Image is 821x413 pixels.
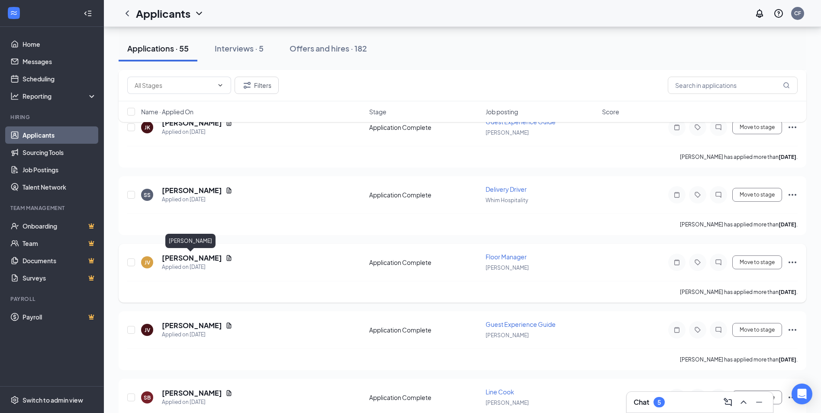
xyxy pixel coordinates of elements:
[135,81,213,90] input: All Stages
[10,92,19,100] svg: Analysis
[162,330,232,339] div: Applied on [DATE]
[486,332,529,339] span: [PERSON_NAME]
[732,255,782,269] button: Move to stage
[162,253,222,263] h5: [PERSON_NAME]
[23,53,97,70] a: Messages
[145,326,150,334] div: JV
[194,8,204,19] svg: ChevronDown
[486,320,556,328] span: Guest Experience Guide
[486,129,529,136] span: [PERSON_NAME]
[10,9,18,17] svg: WorkstreamLogo
[783,82,790,89] svg: MagnifyingGlass
[486,253,527,261] span: Floor Manager
[144,191,151,199] div: SS
[680,221,798,228] p: [PERSON_NAME] has applied more than .
[162,195,232,204] div: Applied on [DATE]
[723,397,733,407] svg: ComposeMessage
[225,255,232,261] svg: Document
[23,269,97,287] a: SurveysCrown
[127,43,189,54] div: Applications · 55
[369,326,480,334] div: Application Complete
[369,190,480,199] div: Application Complete
[779,356,796,363] b: [DATE]
[162,263,232,271] div: Applied on [DATE]
[145,259,150,266] div: JV
[732,188,782,202] button: Move to stage
[122,8,132,19] svg: ChevronLeft
[162,186,222,195] h5: [PERSON_NAME]
[23,235,97,252] a: TeamCrown
[692,326,703,333] svg: Tag
[672,259,682,266] svg: Note
[23,252,97,269] a: DocumentsCrown
[773,8,784,19] svg: QuestionInfo
[787,257,798,268] svg: Ellipses
[10,396,19,404] svg: Settings
[721,395,735,409] button: ComposeMessage
[369,107,386,116] span: Stage
[486,197,528,203] span: Whim Hospitality
[84,9,92,18] svg: Collapse
[713,326,724,333] svg: ChatInactive
[779,221,796,228] b: [DATE]
[657,399,661,406] div: 5
[787,392,798,403] svg: Ellipses
[23,161,97,178] a: Job Postings
[23,396,83,404] div: Switch to admin view
[162,321,222,330] h5: [PERSON_NAME]
[217,82,224,89] svg: ChevronDown
[713,191,724,198] svg: ChatInactive
[754,8,765,19] svg: Notifications
[732,390,782,404] button: Move to stage
[634,397,649,407] h3: Chat
[486,107,518,116] span: Job posting
[225,322,232,329] svg: Document
[235,77,279,94] button: Filter Filters
[486,185,527,193] span: Delivery Driver
[225,187,232,194] svg: Document
[162,128,232,136] div: Applied on [DATE]
[486,388,514,396] span: Line Cook
[779,154,796,160] b: [DATE]
[23,178,97,196] a: Talent Network
[23,144,97,161] a: Sourcing Tools
[225,390,232,397] svg: Document
[779,289,796,295] b: [DATE]
[737,395,750,409] button: ChevronUp
[738,397,749,407] svg: ChevronUp
[680,153,798,161] p: [PERSON_NAME] has applied more than .
[23,308,97,326] a: PayrollCrown
[23,70,97,87] a: Scheduling
[713,259,724,266] svg: ChatInactive
[672,326,682,333] svg: Note
[486,265,529,271] span: [PERSON_NAME]
[162,388,222,398] h5: [PERSON_NAME]
[732,323,782,337] button: Move to stage
[692,191,703,198] svg: Tag
[668,77,798,94] input: Search in applications
[486,400,529,406] span: [PERSON_NAME]
[23,92,97,100] div: Reporting
[23,217,97,235] a: OnboardingCrown
[787,325,798,335] svg: Ellipses
[794,10,801,17] div: CF
[162,398,232,407] div: Applied on [DATE]
[144,394,151,401] div: SB
[369,393,480,402] div: Application Complete
[787,190,798,200] svg: Ellipses
[165,234,216,248] div: [PERSON_NAME]
[23,35,97,53] a: Home
[752,395,766,409] button: Minimize
[215,43,264,54] div: Interviews · 5
[10,204,95,212] div: Team Management
[692,259,703,266] svg: Tag
[136,6,190,21] h1: Applicants
[23,126,97,144] a: Applicants
[792,384,812,404] div: Open Intercom Messenger
[602,107,619,116] span: Score
[242,80,252,90] svg: Filter
[141,107,193,116] span: Name · Applied On
[680,288,798,296] p: [PERSON_NAME] has applied more than .
[369,258,480,267] div: Application Complete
